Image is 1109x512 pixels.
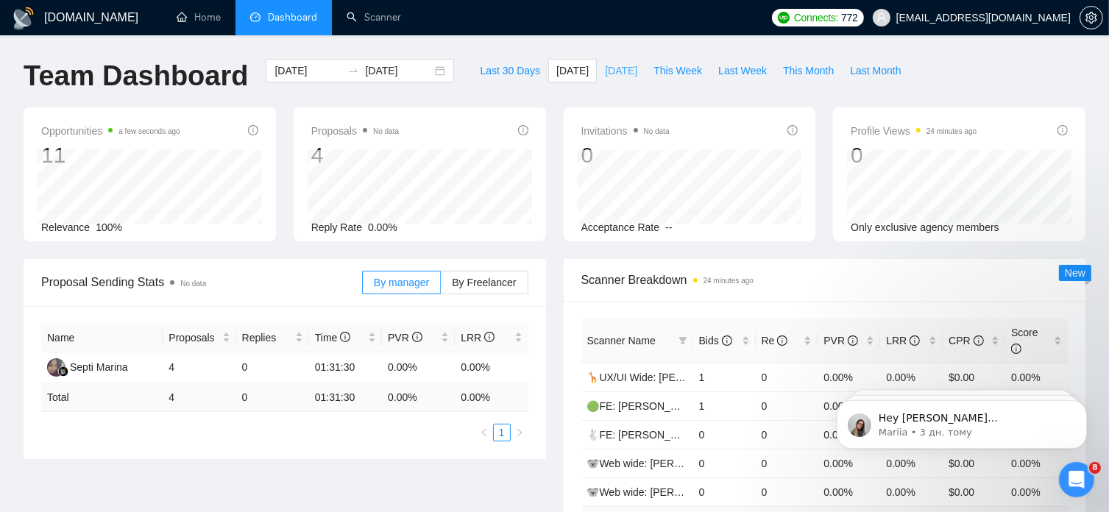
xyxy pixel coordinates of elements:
[556,63,589,79] span: [DATE]
[347,11,401,24] a: searchScanner
[851,122,977,140] span: Profile Views
[236,324,309,352] th: Replies
[548,59,597,82] button: [DATE]
[374,277,429,288] span: By manager
[41,141,180,169] div: 11
[704,277,754,285] time: 24 minutes ago
[494,424,510,441] a: 1
[1059,462,1094,497] iframe: Intercom live chat
[309,383,382,412] td: 01:31:30
[605,63,637,79] span: [DATE]
[722,335,732,346] span: info-circle
[96,221,122,233] span: 100%
[163,383,235,412] td: 4
[347,65,359,77] span: to
[777,335,787,346] span: info-circle
[762,335,788,346] span: Re
[778,12,790,24] img: upwork-logo.png
[58,366,68,377] img: gigradar-bm.png
[842,59,909,82] button: Last Month
[910,335,920,346] span: info-circle
[841,10,857,26] span: 772
[475,424,493,441] li: Previous Page
[676,330,690,352] span: filter
[943,363,1005,391] td: $0.00
[311,141,399,169] div: 4
[388,332,422,344] span: PVR
[47,360,128,372] a: SMSepti Marina
[581,271,1069,289] span: Scanner Breakdown
[775,59,842,82] button: This Month
[250,12,261,22] span: dashboard
[645,59,710,82] button: This Week
[515,428,524,437] span: right
[412,332,422,342] span: info-circle
[1089,462,1101,474] span: 8
[41,122,180,140] span: Opportunities
[236,352,309,383] td: 0
[644,127,670,135] span: No data
[587,371,790,383] a: 🦒UX/UI Wide: [PERSON_NAME] 03/07 old
[949,335,983,346] span: CPR
[373,127,399,135] span: No data
[315,332,350,344] span: Time
[455,383,528,412] td: 0.00 %
[718,63,767,79] span: Last Week
[587,429,704,441] a: 🐇FE: [PERSON_NAME]
[699,335,732,346] span: Bids
[815,369,1109,472] iframe: Intercom notifications повідомлення
[382,352,455,383] td: 0.00%
[851,221,999,233] span: Only exclusive agency members
[818,363,880,391] td: 0.00%
[587,335,656,346] span: Scanner Name
[163,324,235,352] th: Proposals
[347,65,359,77] span: swap-right
[461,332,495,344] span: LRR
[886,335,920,346] span: LRR
[1065,267,1085,279] span: New
[756,420,818,449] td: 0
[511,424,528,441] button: right
[340,332,350,342] span: info-circle
[242,330,292,346] span: Replies
[511,424,528,441] li: Next Page
[597,59,645,82] button: [DATE]
[472,59,548,82] button: Last 30 Days
[693,391,756,420] td: 1
[311,122,399,140] span: Proposals
[783,63,834,79] span: This Month
[756,363,818,391] td: 0
[309,352,382,383] td: 01:31:30
[880,363,943,391] td: 0.00%
[848,335,858,346] span: info-circle
[1080,12,1103,24] a: setting
[382,383,455,412] td: 0.00 %
[455,352,528,383] td: 0.00%
[876,13,887,23] span: user
[756,391,818,420] td: 0
[41,383,163,412] td: Total
[365,63,432,79] input: End date
[794,10,838,26] span: Connects:
[787,125,798,135] span: info-circle
[693,477,756,506] td: 0
[70,359,128,375] div: Septi Marina
[248,125,258,135] span: info-circle
[710,59,775,82] button: Last Week
[518,125,528,135] span: info-circle
[1080,12,1102,24] span: setting
[581,141,670,169] div: 0
[452,277,516,288] span: By Freelancer
[756,449,818,477] td: 0
[678,336,687,345] span: filter
[475,424,493,441] button: left
[41,324,163,352] th: Name
[1057,125,1068,135] span: info-circle
[587,458,821,469] a: 🐨Web wide: [PERSON_NAME] 03/07 bid in range
[1011,327,1038,355] span: Score
[587,486,828,498] a: 🐨Web wide: [PERSON_NAME] 03/07 humor trigger
[665,221,672,233] span: --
